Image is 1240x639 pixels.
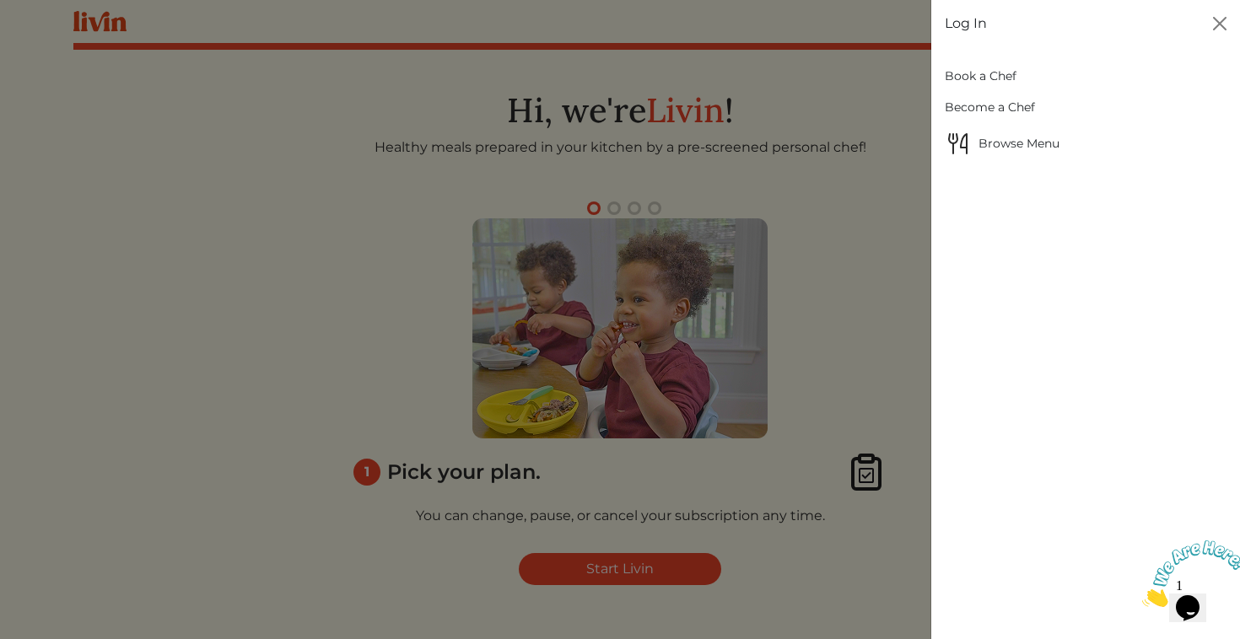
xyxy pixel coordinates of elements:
iframe: chat widget [1135,534,1240,614]
span: 1 [7,7,13,21]
button: Close [1206,10,1233,37]
span: Browse Menu [945,130,1227,157]
a: Browse MenuBrowse Menu [945,123,1227,164]
img: Browse Menu [945,130,972,157]
a: Become a Chef [945,92,1227,123]
a: Book a Chef [945,61,1227,92]
img: Chat attention grabber [7,7,111,73]
a: Log In [945,13,987,34]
